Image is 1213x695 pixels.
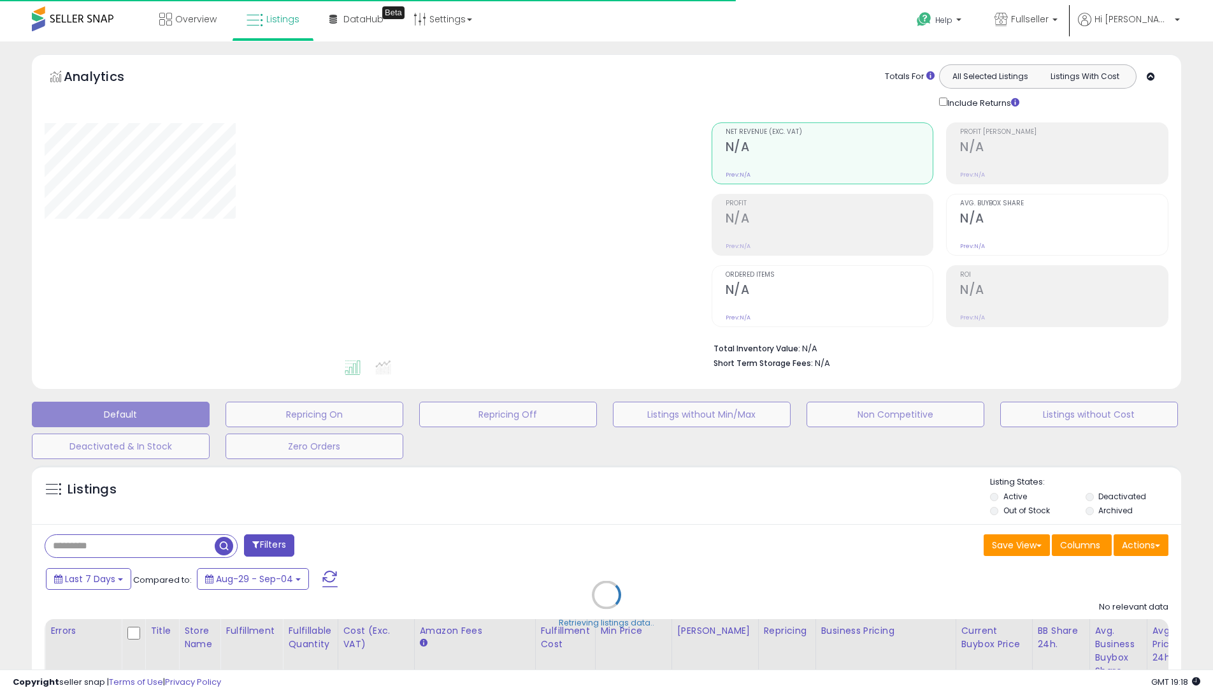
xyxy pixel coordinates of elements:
b: Total Inventory Value: [714,343,800,354]
button: Listings without Min/Max [613,402,791,427]
span: Fullseller [1011,13,1049,26]
button: Listings With Cost [1037,68,1132,85]
button: Listings without Cost [1000,402,1178,427]
h2: N/A [726,211,933,228]
a: Hi [PERSON_NAME] [1078,13,1180,41]
h2: N/A [960,211,1168,228]
span: Overview [175,13,217,26]
span: Net Revenue (Exc. VAT) [726,129,933,136]
span: Ordered Items [726,272,933,279]
span: Profit [726,200,933,207]
span: Avg. Buybox Share [960,200,1168,207]
h5: Analytics [64,68,149,89]
span: Listings [266,13,299,26]
button: All Selected Listings [943,68,1038,85]
div: Totals For [885,71,935,83]
span: DataHub [343,13,384,26]
b: Short Term Storage Fees: [714,358,813,369]
button: Default [32,402,210,427]
span: Hi [PERSON_NAME] [1095,13,1171,26]
span: Help [935,15,952,26]
li: N/A [714,340,1159,355]
div: seller snap | | [13,677,221,689]
div: Include Returns [929,95,1035,110]
span: N/A [815,357,830,369]
small: Prev: N/A [726,171,750,179]
h2: N/A [726,282,933,300]
button: Zero Orders [226,434,403,459]
span: Profit [PERSON_NAME] [960,129,1168,136]
button: Non Competitive [807,402,984,427]
span: ROI [960,272,1168,279]
small: Prev: N/A [726,242,750,250]
button: Repricing Off [419,402,597,427]
div: Tooltip anchor [382,6,405,19]
small: Prev: N/A [960,171,985,179]
h2: N/A [960,282,1168,300]
strong: Copyright [13,676,59,688]
small: Prev: N/A [726,314,750,321]
button: Repricing On [226,402,403,427]
div: Retrieving listings data.. [559,617,654,629]
a: Help [907,2,974,41]
small: Prev: N/A [960,242,985,250]
button: Deactivated & In Stock [32,434,210,459]
h2: N/A [960,140,1168,157]
small: Prev: N/A [960,314,985,321]
h2: N/A [726,140,933,157]
i: Get Help [916,11,932,27]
